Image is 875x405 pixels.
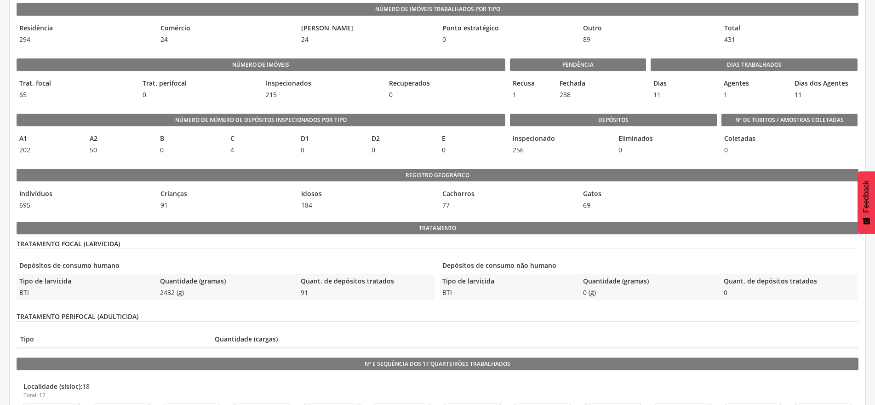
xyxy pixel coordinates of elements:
legend: Quantidade (gramas) [157,277,293,287]
span: 11 [651,90,716,99]
legend: [PERSON_NAME] [298,23,435,34]
span: BTI [440,288,576,297]
span: 0 [439,145,505,155]
legend: Depósitos [510,114,717,127]
legend: Residência [17,23,153,34]
span: 0 (g) [580,288,716,297]
legend: Quantidade (gramas) [580,277,716,287]
legend: Quant. de depósitos tratados [721,277,857,287]
legend: A1 [17,134,82,145]
span: 2432 (g) [157,288,293,297]
div: 18 [23,382,852,399]
span: 184 [298,201,435,210]
th: Quantidade (cargas) [211,331,858,348]
span: 65 [17,90,135,99]
legend: Inspecionados [263,79,382,89]
span: BTI [17,288,153,297]
span: 294 [17,35,153,44]
legend: Nº e sequência dos 17 quarteirões trabalhados [17,358,858,370]
span: 91 [298,288,434,297]
legend: E [439,134,505,145]
span: 431 [721,35,858,44]
legend: Recuperados [386,79,505,89]
span: 77 [440,201,576,210]
legend: Recusa [510,79,552,89]
legend: Ponto estratégico [440,23,576,34]
span: 0 [616,145,717,155]
legend: Nº de Tubitos / Amostras coletadas [721,114,858,127]
legend: TRATAMENTO PERIFOCAL (ADULTICIDA) [17,312,858,322]
p: Total: 17 [23,391,852,399]
span: 0 [157,145,223,155]
span: 0 [140,90,258,99]
strong: Localidade (sisloc): [23,382,82,391]
legend: D2 [369,134,435,145]
span: 238 [557,90,599,99]
span: 24 [298,35,435,44]
legend: Tipo de larvicida [440,277,576,287]
legend: Dias dos Agentes [792,79,858,89]
legend: Coletadas [721,134,729,145]
button: Feedback - Mostrar pesquisa [858,171,875,234]
legend: Indivíduos [17,189,153,200]
legend: Outro [580,23,717,34]
legend: Idosos [298,189,435,200]
legend: B [157,134,223,145]
span: 91 [158,201,294,210]
legend: Depósitos de consumo não humano [440,261,858,272]
legend: Dias Trabalhados [651,58,858,71]
legend: Trat. perifocal [140,79,258,89]
span: 202 [17,145,82,155]
span: 11 [792,90,858,99]
legend: Agentes [721,79,787,89]
legend: Total [721,23,858,34]
legend: Número de imóveis [17,58,505,71]
span: 1 [510,90,552,99]
legend: C [228,134,293,145]
legend: Tratamento [17,222,858,235]
span: 69 [580,201,717,210]
span: 0 [721,288,857,297]
legend: Trat. focal [17,79,135,89]
legend: Pendência [510,58,646,71]
span: 24 [158,35,294,44]
legend: Fechada [557,79,599,89]
legend: TRATAMENTO FOCAL (LARVICIDA) [17,239,858,249]
span: 50 [87,145,153,155]
legend: Crianças [158,189,294,200]
legend: A2 [87,134,153,145]
legend: Tipo de larvicida [17,277,153,287]
span: 256 [510,145,611,155]
span: 0 [386,90,505,99]
legend: D1 [298,134,364,145]
legend: Depósitos de consumo humano [17,261,435,272]
span: 4 [228,145,293,155]
legend: Quant. de depósitos tratados [298,277,434,287]
legend: Cachorros [440,189,576,200]
legend: Número de Número de Depósitos Inspecionados por Tipo [17,114,505,127]
legend: Registro geográfico [17,169,858,182]
span: 215 [263,90,382,99]
span: 0 [440,35,576,44]
span: 89 [580,35,717,44]
span: 0 [721,145,729,155]
span: 1 [721,90,787,99]
legend: Comércio [158,23,294,34]
th: Tipo [17,331,211,348]
legend: Gatos [580,189,717,200]
legend: Eliminados [616,134,717,145]
span: Feedback [862,180,870,213]
span: 0 [298,145,364,155]
legend: Inspecionado [510,134,611,145]
span: 0 [369,145,435,155]
span: 695 [17,201,153,210]
legend: Dias [651,79,716,89]
legend: Número de Imóveis Trabalhados por Tipo [17,3,858,16]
